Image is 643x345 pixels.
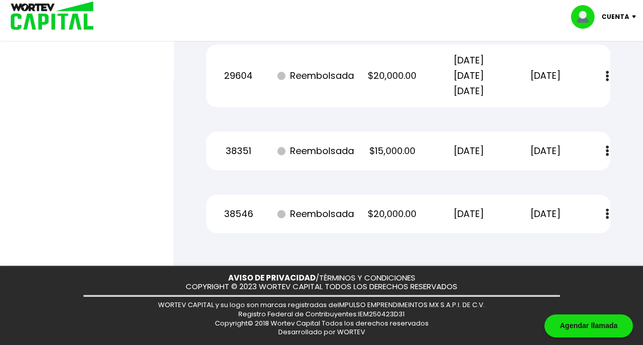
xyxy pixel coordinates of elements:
a: TÉRMINOS Y CONDICIONES [319,272,415,283]
span: Copyright© 2018 Wortev Capital Todos los derechos reservados [215,318,429,328]
p: [DATE] [514,143,578,159]
p: $15,000.00 [360,143,425,159]
p: Reembolsada [283,206,347,222]
p: [DATE] [514,68,578,83]
a: AVISO DE PRIVACIDAD [228,272,316,283]
p: Reembolsada [283,68,347,83]
p: 38351 [206,143,271,159]
img: icon-down [629,15,643,18]
p: 29604 [206,68,271,83]
img: profile-image [571,5,602,29]
p: 38546 [206,206,271,222]
span: Desarrollado por WORTEV [278,327,365,337]
p: $20,000.00 [360,206,425,222]
div: Agendar llamada [544,314,633,337]
p: Cuenta [602,9,629,25]
p: [DATE] [DATE] [DATE] [437,53,501,99]
p: $20,000.00 [360,68,425,83]
p: COPYRIGHT © 2023 WORTEV CAPITAL TODOS LOS DERECHOS RESERVADOS [186,283,457,291]
span: Registro Federal de Contribuyentes: IEM250423D31 [238,309,405,319]
span: WORTEV CAPITAL y su logo son marcas registradas de IMPULSO EMPRENDIMEINTOS MX S.A.P.I. DE C.V. [158,300,485,310]
p: [DATE] [437,143,501,159]
p: / [228,274,415,283]
p: [DATE] [514,206,578,222]
p: Reembolsada [283,143,347,159]
p: [DATE] [437,206,501,222]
